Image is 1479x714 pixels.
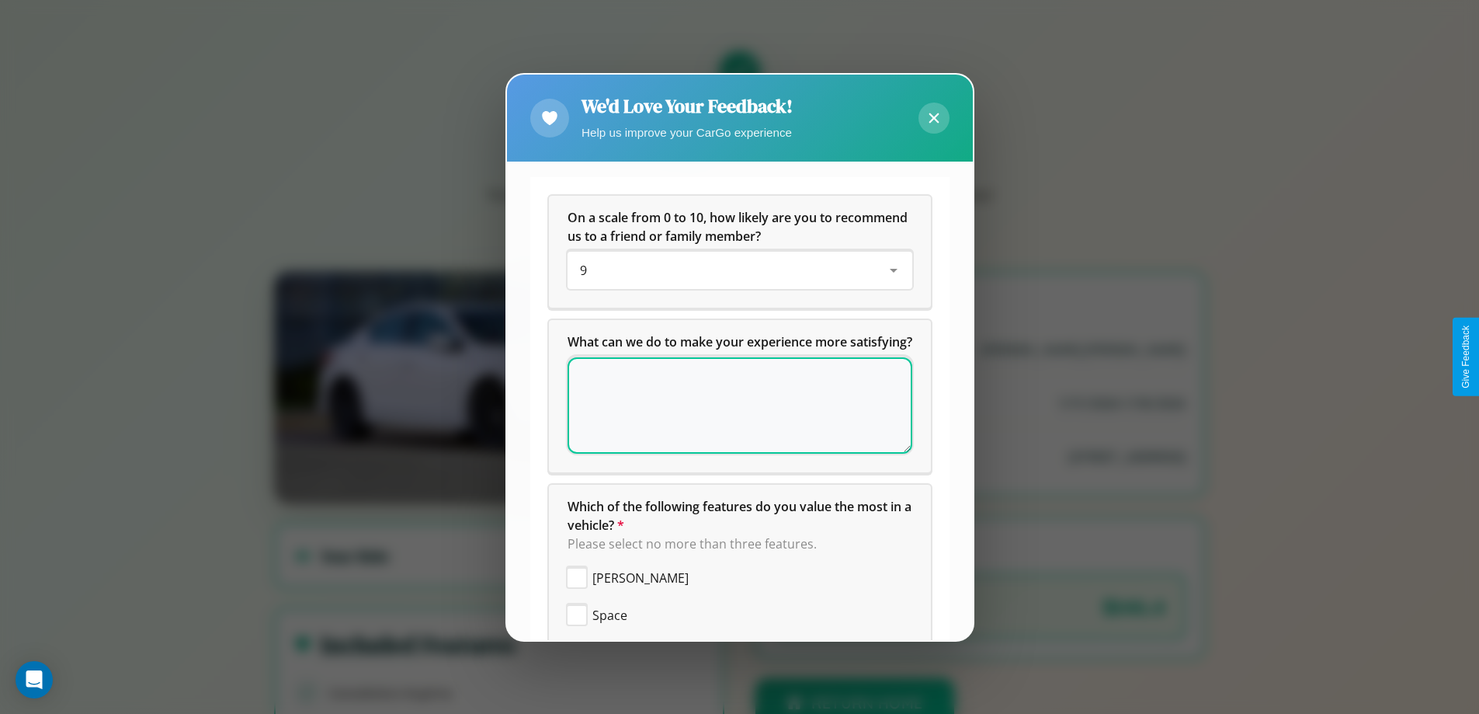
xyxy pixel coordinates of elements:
[592,606,627,625] span: Space
[580,262,587,279] span: 9
[16,661,53,698] div: Open Intercom Messenger
[582,93,793,119] h2: We'd Love Your Feedback!
[568,535,817,552] span: Please select no more than three features.
[568,498,915,534] span: Which of the following features do you value the most in a vehicle?
[582,122,793,143] p: Help us improve your CarGo experience
[568,209,911,245] span: On a scale from 0 to 10, how likely are you to recommend us to a friend or family member?
[568,333,912,350] span: What can we do to make your experience more satisfying?
[1460,326,1471,388] div: Give Feedback
[568,208,912,246] h5: On a scale from 0 to 10, how likely are you to recommend us to a friend or family member?
[592,569,689,587] span: [PERSON_NAME]
[568,252,912,289] div: On a scale from 0 to 10, how likely are you to recommend us to a friend or family member?
[549,196,931,308] div: On a scale from 0 to 10, how likely are you to recommend us to a friend or family member?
